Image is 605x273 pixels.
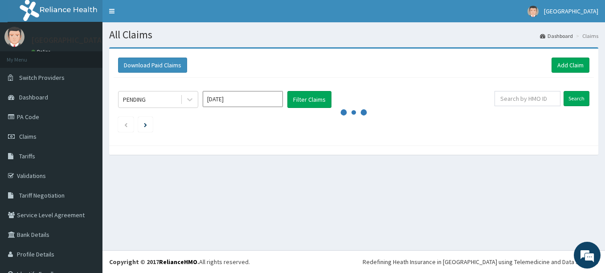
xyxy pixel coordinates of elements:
input: Search by HMO ID [495,91,560,106]
button: Download Paid Claims [118,58,187,73]
input: Search [564,91,589,106]
input: Select Month and Year [203,91,283,107]
footer: All rights reserved. [102,250,605,273]
span: [GEOGRAPHIC_DATA] [544,7,598,15]
img: User Image [527,6,539,17]
span: Tariffs [19,152,35,160]
span: Switch Providers [19,74,65,82]
span: Claims [19,132,37,141]
a: Online [31,49,53,55]
a: RelianceHMO [159,258,197,266]
span: Tariff Negotiation [19,191,65,199]
button: Filter Claims [287,91,331,108]
svg: audio-loading [340,99,367,126]
img: User Image [4,27,25,47]
a: Dashboard [540,32,573,40]
span: Dashboard [19,93,48,101]
a: Previous page [124,120,128,128]
li: Claims [574,32,598,40]
a: Add Claim [552,58,589,73]
p: [GEOGRAPHIC_DATA] [31,36,105,44]
strong: Copyright © 2017 . [109,258,199,266]
div: PENDING [123,95,146,104]
a: Next page [144,120,147,128]
div: Redefining Heath Insurance in [GEOGRAPHIC_DATA] using Telemedicine and Data Science! [363,257,598,266]
h1: All Claims [109,29,598,41]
